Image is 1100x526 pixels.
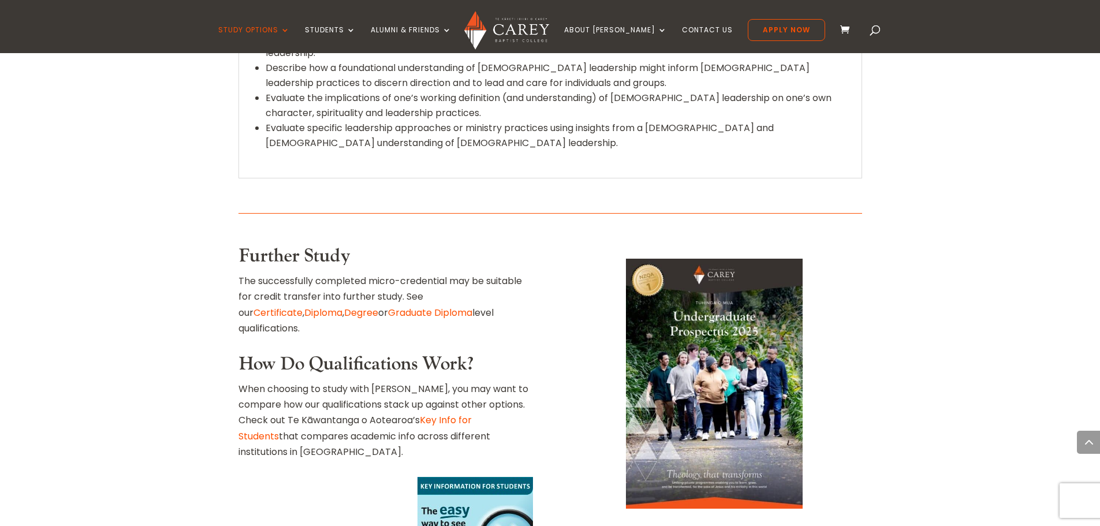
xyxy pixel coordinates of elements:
a: Students [305,26,356,53]
h3: How Do Qualifications Work? [238,353,533,381]
a: Study Options [218,26,290,53]
a: Contact Us [682,26,733,53]
li: Evaluate specific leadership approaches or ministry practices using insights from a [DEMOGRAPHIC_... [266,121,844,151]
p: The successfully completed micro-credential may be suitable for credit transfer into further stud... [238,273,533,336]
a: Alumni & Friends [371,26,452,53]
a: Diploma [304,306,342,319]
a: Degree [344,306,378,319]
a: Apply Now [748,19,825,41]
a: About [PERSON_NAME] [564,26,667,53]
img: Undergraduate Prospectus Cover 2025 [626,259,803,509]
a: Key Info for Students [238,413,472,442]
a: Graduate Diploma [388,306,472,319]
li: Evaluate the implications of one’s working definition (and understanding) of [DEMOGRAPHIC_DATA] l... [266,91,844,121]
h3: Further Study [238,245,533,273]
p: When choosing to study with [PERSON_NAME], you may want to compare how our qualifications stack u... [238,381,533,460]
img: Carey Baptist College [464,11,549,50]
a: Certificate [253,306,303,319]
a: Undergraduate Prospectus Cover 2025 [626,499,803,512]
li: Describe how a foundational understanding of [DEMOGRAPHIC_DATA] leadership might inform [DEMOGRAP... [266,61,844,91]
